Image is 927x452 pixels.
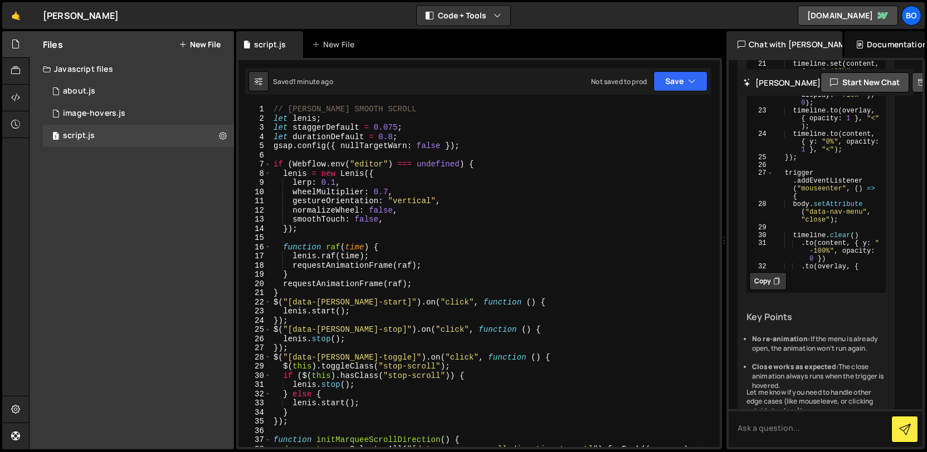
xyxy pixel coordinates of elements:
div: 34 [238,408,271,417]
div: 20 [238,279,271,289]
div: 12 [238,206,271,215]
div: 32 [748,263,773,286]
strong: Close works as expected: [752,362,838,371]
strong: No re-animation: [752,334,811,343]
div: 25 [238,325,271,335]
div: 7 [238,160,271,169]
div: 1 minute ago [293,77,333,86]
div: 5 [238,141,271,151]
div: script.js [63,131,95,141]
div: 8 [238,169,271,179]
div: 13 [238,215,271,224]
div: 28 [748,200,773,224]
div: 27 [238,343,271,353]
h2: [PERSON_NAME] [743,77,821,88]
div: 30 [238,371,271,381]
div: 15 [238,233,271,243]
div: 1 [238,105,271,114]
li: If the menu is already open, the animation won’t run again. [752,335,886,353]
div: 26 [748,161,773,169]
div: 30 [748,232,773,239]
div: 26 [238,335,271,344]
div: 31 [238,380,271,390]
div: 16 [238,243,271,252]
div: 21 [238,288,271,298]
div: 11 [238,196,271,206]
span: 1 [52,132,59,141]
div: 2 [238,114,271,124]
div: 21 [748,60,773,83]
div: 4 [238,132,271,142]
div: 23 [748,107,773,130]
div: 22 [238,298,271,307]
button: Code + Tools [417,6,510,26]
div: 14 [238,224,271,234]
div: 18 [238,261,271,271]
div: script.js [254,39,286,50]
div: 15440/40719.js [43,125,234,147]
div: New File [312,39,359,50]
div: 32 [238,390,271,399]
div: 27 [748,169,773,200]
div: 6 [238,151,271,160]
h3: Key Points [747,312,886,322]
a: 🤙 [2,2,30,29]
div: 31 [748,239,773,263]
div: 15440/40795.js [43,80,234,102]
button: Save [653,71,708,91]
div: 36 [238,426,271,436]
div: Chat with [PERSON_NAME] [726,31,842,58]
div: 28 [238,353,271,362]
a: Bo [901,6,921,26]
div: 10 [238,188,271,197]
div: Saved [273,77,333,86]
div: 37 [238,435,271,445]
div: [PERSON_NAME] [43,9,119,22]
h2: Files [43,38,63,51]
div: 15440/40788.js [43,102,234,125]
button: Start new chat [821,72,909,92]
div: about.js [63,86,95,96]
div: Not saved to prod [591,77,647,86]
button: New File [179,40,221,49]
div: 17 [238,252,271,261]
div: 24 [238,316,271,326]
div: 33 [238,399,271,408]
li: The close animation always runs when the trigger is hovered. [752,362,886,390]
div: 19 [238,270,271,279]
div: 25 [748,154,773,161]
div: 23 [238,307,271,316]
div: 24 [748,130,773,154]
div: 29 [238,362,271,371]
div: 9 [238,178,271,188]
button: Copy [749,272,787,290]
div: 35 [238,417,271,426]
div: Javascript files [30,58,234,80]
div: Documentation [845,31,925,58]
div: image-hovers.js [63,109,125,119]
div: 29 [748,224,773,232]
div: 3 [238,123,271,132]
a: [DOMAIN_NAME] [798,6,898,26]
